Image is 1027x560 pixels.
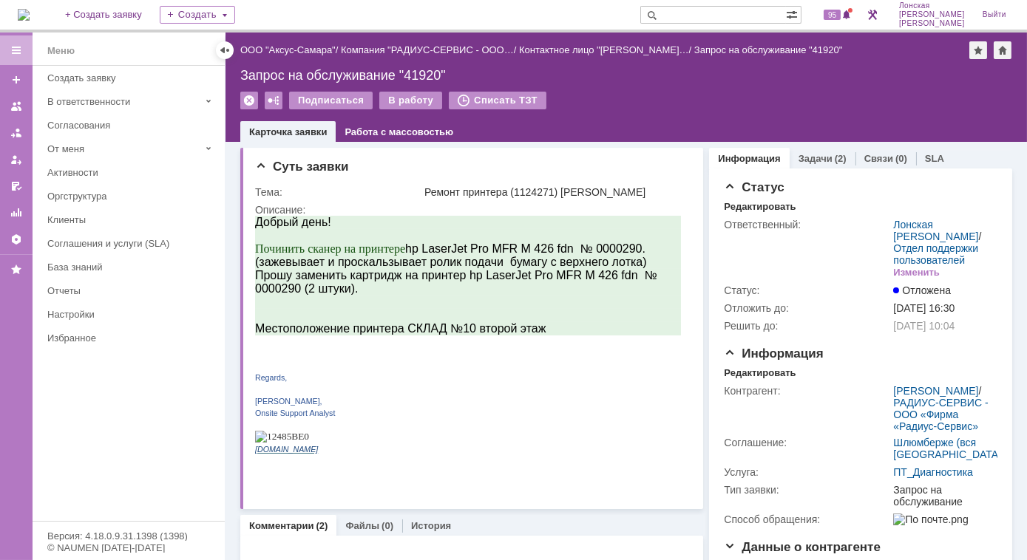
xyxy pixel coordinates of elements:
[895,153,907,164] div: (0)
[47,285,216,296] div: Отчеты
[694,44,843,55] div: Запрос на обслуживание "41920"
[41,256,222,279] a: База знаний
[341,44,514,55] a: Компания "РАДИУС-СЕРВИС - ООО…
[47,143,200,154] div: От меня
[724,320,890,332] div: Решить до:
[382,520,393,531] div: (0)
[899,19,965,28] span: [PERSON_NAME]
[4,121,28,145] a: Заявки в моей ответственности
[893,302,992,314] div: [DATE] 16:30
[718,153,780,164] a: Информация
[255,186,421,198] div: Тема:
[18,9,30,21] img: logo
[969,41,987,59] div: Добавить в избранное
[41,161,222,184] a: Активности
[255,204,687,216] div: Описание:
[893,219,992,266] div: /
[41,232,222,255] a: Соглашения и услуги (SLA)
[724,540,881,554] span: Данные о контрагенте
[994,41,1011,59] div: Сделать домашней страницей
[724,437,890,448] div: Соглашение:
[47,167,216,178] div: Активности
[240,44,341,55] div: /
[41,66,222,89] a: Создать заявку
[47,72,216,83] div: Создать заявку
[893,513,968,525] img: По почте.png
[4,95,28,118] a: Заявки на командах
[41,303,222,326] a: Настройки
[240,92,258,109] div: Удалить
[893,437,1004,460] a: Шлюмберже (вся [GEOGRAPHIC_DATA])
[345,520,379,531] a: Файлы
[724,385,890,397] div: Контрагент:
[47,332,200,344] div: Избранное
[519,44,689,55] a: Контактное лицо "[PERSON_NAME]…
[786,7,801,21] span: Расширенный поиск
[893,320,955,332] span: [DATE] 10:04
[4,228,28,251] a: Настройки
[42,138,271,150] a: [EMAIL_ADDRESS][DOMAIN_NAME]
[864,153,893,164] a: Связи
[42,136,271,151] strong: [EMAIL_ADDRESS][DOMAIN_NAME]
[724,367,796,379] div: Редактировать
[893,466,973,478] a: ПТ_Диагностика
[47,531,210,541] div: Версия: 4.18.0.9.31.1398 (1398)
[893,242,978,266] a: Отдел поддержки пользователей
[893,284,951,296] span: Отложена
[925,153,944,164] a: SLA
[724,346,823,361] span: Информация
[341,44,519,55] div: /
[345,126,453,137] a: Работа с массовостью
[42,86,271,100] strong: [EMAIL_ADDRESS][DOMAIN_NAME]
[4,148,28,171] a: Мои заявки
[893,397,988,432] a: РАДИУС-СЕРВИС - ООО «Фирма «Радиус-Сервис»
[899,10,965,19] span: [PERSON_NAME]
[824,10,841,20] span: 95
[316,520,328,531] div: (2)
[724,284,890,296] div: Статус:
[724,219,890,231] div: Ответственный:
[240,68,1012,83] div: Запрос на обслуживание "41920"
[724,513,890,525] div: Способ обращения:
[249,520,314,531] a: Комментарии
[4,68,28,92] a: Создать заявку
[411,520,451,531] a: История
[893,484,1004,508] div: Запрос на обслуживание
[42,88,271,100] a: [EMAIL_ADDRESS][DOMAIN_NAME]
[519,44,694,55] div: /
[4,201,28,225] a: Отчеты
[724,201,796,213] div: Редактировать
[724,484,890,496] div: Тип заявки:
[41,185,222,208] a: Оргструктура
[41,114,222,137] a: Согласования
[41,208,222,231] a: Клиенты
[724,466,890,478] div: Услуга:
[893,219,978,242] a: Лонская [PERSON_NAME]
[835,153,847,164] div: (2)
[893,267,940,279] div: Изменить
[216,41,234,59] div: Скрыть меню
[4,174,28,198] a: Мои согласования
[424,186,684,198] div: Ремонт принтера (1124271) [PERSON_NAME]
[724,302,890,314] div: Отложить до:
[47,238,216,249] div: Соглашения и услуги (SLA)
[47,120,216,131] div: Согласования
[47,191,216,202] div: Оргструктура
[47,214,216,225] div: Клиенты
[47,309,216,320] div: Настройки
[160,6,235,24] div: Создать
[899,1,965,10] span: Лонская
[265,92,282,109] div: Работа с массовостью
[249,126,327,137] a: Карточка заявки
[893,385,1004,432] div: /
[30,157,32,166] span: ,
[255,160,348,174] span: Суть заявки
[724,180,784,194] span: Статус
[47,543,210,553] div: © NAUMEN [DATE]-[DATE]
[893,385,978,397] a: [PERSON_NAME]
[41,279,222,302] a: Отчеты
[240,44,336,55] a: ООО "Аксус-Самара"
[799,153,833,164] a: Задачи
[18,9,30,21] a: Перейти на домашнюю страницу
[47,96,200,107] div: В ответственности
